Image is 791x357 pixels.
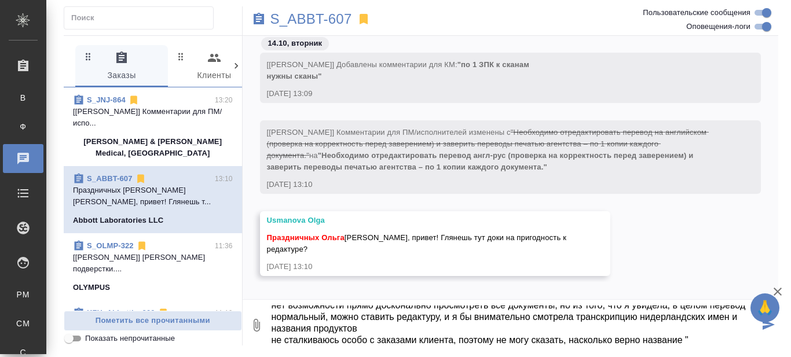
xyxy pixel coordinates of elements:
span: Показать непрочитанные [85,333,175,344]
p: [[PERSON_NAME]] [PERSON_NAME] подверстки.... [73,252,233,275]
span: Праздничных Ольга [267,233,345,242]
p: Праздничных [PERSON_NAME] [PERSON_NAME], привет! Глянешь т... [73,185,233,208]
svg: Зажми и перетащи, чтобы поменять порядок вкладок [175,51,186,62]
div: S_OLMP-32211:36[[PERSON_NAME]] [PERSON_NAME] подверстки....OLYMPUS [64,233,242,300]
p: OLYMPUS [73,282,110,293]
span: В [14,92,32,104]
a: KZH_Abbottkz-269 [87,308,155,317]
span: Заказы [82,51,161,83]
div: Usmanova Olga [267,215,570,226]
span: CM [14,318,32,329]
span: [[PERSON_NAME]] Добавлены комментарии для КМ: [267,60,529,80]
a: В [9,86,38,109]
div: [DATE] 13:09 [267,88,721,100]
a: CM [9,312,38,335]
span: [PERSON_NAME], привет! Глянешь тут доки на пригодность к редактуре? [267,233,569,253]
span: Ф [14,121,32,133]
span: "Необходимо отредактировать перевод англ-рус (проверка на корректность перед заверением) и завери... [267,151,696,171]
a: S_JNJ-864 [87,95,126,104]
p: 11:36 [215,240,233,252]
span: [[PERSON_NAME]] Комментарии для ПМ/исполнителей изменены с на [267,128,709,171]
span: Пометить все прочитанными [70,314,236,327]
p: 13:10 [215,173,233,185]
div: S_ABBT-60713:10Праздничных [PERSON_NAME] [PERSON_NAME], привет! Глянешь т...Abbott Laboratories LLC [64,166,242,233]
span: Клиенты [175,51,254,83]
span: PM [14,289,32,300]
div: [DATE] 13:10 [267,261,570,273]
p: 14.10, вторник [268,38,323,49]
a: Ф [9,115,38,138]
a: S_ABBT-607 [270,13,352,25]
input: Поиск [71,10,213,26]
a: PM [9,283,38,306]
p: [PERSON_NAME] & [PERSON_NAME] Medical, [GEOGRAPHIC_DATA] [73,136,233,159]
svg: Отписаться [135,173,147,185]
p: 11:10 [215,307,233,319]
div: [DATE] 13:10 [267,179,721,190]
span: 🙏 [755,296,775,320]
span: Оповещения-логи [686,21,750,32]
div: S_JNJ-86413:20[[PERSON_NAME]] Комментарии для ПМ/испо...[PERSON_NAME] & [PERSON_NAME] Medical, [G... [64,87,242,166]
p: Abbott Laboratories LLC [73,215,163,226]
span: "Необходимо отредактировать перевод на английском (проверка на корректность перед заверением) и з... [267,128,709,160]
span: Пользовательские сообщения [643,7,750,19]
button: Пометить все прочитанными [64,311,242,331]
p: [[PERSON_NAME]] Комментарии для ПМ/испо... [73,106,233,129]
a: S_ABBT-607 [87,174,133,183]
a: S_OLMP-322 [87,241,134,250]
button: 🙏 [750,293,779,322]
p: 13:20 [215,94,233,106]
